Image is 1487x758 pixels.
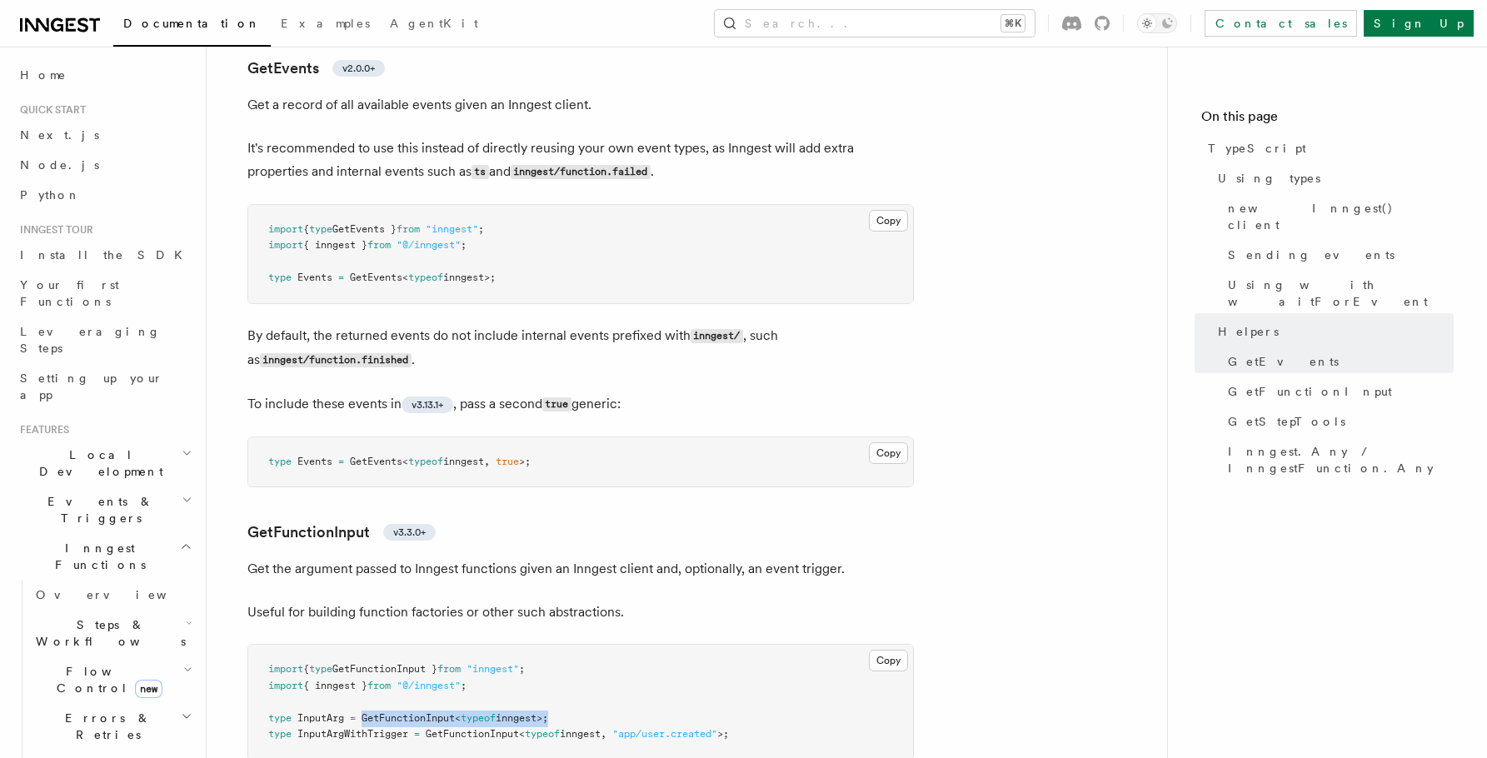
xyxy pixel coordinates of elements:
[247,557,914,581] p: Get the argument passed to Inngest functions given an Inngest client and, optionally, an event tr...
[1218,323,1279,340] span: Helpers
[20,128,99,142] span: Next.js
[1228,413,1345,430] span: GetStepTools
[268,680,303,691] span: import
[123,17,261,30] span: Documentation
[496,712,548,724] span: inngest>;
[1208,140,1306,157] span: TypeScript
[29,663,183,696] span: Flow Control
[13,423,69,436] span: Features
[612,728,717,740] span: "app/user.created"
[13,223,93,237] span: Inngest tour
[13,240,196,270] a: Install the SDK
[297,456,332,467] span: Events
[367,680,391,691] span: from
[338,272,344,283] span: =
[13,60,196,90] a: Home
[1228,443,1454,476] span: Inngest.Any / InngestFunction.Any
[601,728,606,740] span: ,
[455,712,461,724] span: <
[29,703,196,750] button: Errors & Retries
[461,712,496,724] span: typeof
[268,712,292,724] span: type
[247,57,385,80] a: GetEventsv2.0.0+
[408,456,443,467] span: typeof
[36,588,207,601] span: Overview
[1228,353,1339,370] span: GetEvents
[560,728,601,740] span: inngest
[1221,347,1454,377] a: GetEvents
[13,363,196,410] a: Setting up your app
[13,540,180,573] span: Inngest Functions
[461,239,467,251] span: ;
[1218,170,1320,187] span: Using types
[362,712,455,724] span: GetFunctionInput
[496,456,519,467] span: true
[268,663,303,675] span: import
[20,158,99,172] span: Node.js
[332,223,397,235] span: GetEvents }
[1221,436,1454,483] a: Inngest.Any / InngestFunction.Any
[29,710,181,743] span: Errors & Retries
[1201,133,1454,163] a: TypeScript
[13,150,196,180] a: Node.js
[1364,10,1474,37] a: Sign Up
[869,210,908,232] button: Copy
[247,137,914,184] p: It's recommended to use this instead of directly reusing your own event types, as Inngest will ad...
[303,663,309,675] span: {
[268,223,303,235] span: import
[13,533,196,580] button: Inngest Functions
[135,680,162,698] span: new
[393,526,426,539] span: v3.3.0+
[20,67,67,83] span: Home
[13,486,196,533] button: Events & Triggers
[525,728,560,740] span: typeof
[1211,163,1454,193] a: Using types
[542,397,571,411] code: true
[1137,13,1177,33] button: Toggle dark mode
[309,223,332,235] span: type
[350,712,356,724] span: =
[20,188,81,202] span: Python
[13,493,182,526] span: Events & Triggers
[247,93,914,117] p: Get a record of all available events given an Inngest client.
[303,680,367,691] span: { inngest }
[380,5,488,45] a: AgentKit
[332,663,437,675] span: GetFunctionInput }
[13,103,86,117] span: Quick start
[268,456,292,467] span: type
[13,180,196,210] a: Python
[472,165,489,179] code: ts
[1221,406,1454,436] a: GetStepTools
[511,165,651,179] code: inngest/function.failed
[309,663,332,675] span: type
[260,353,412,367] code: inngest/function.finished
[29,616,186,650] span: Steps & Workflows
[268,728,292,740] span: type
[113,5,271,47] a: Documentation
[1228,247,1395,263] span: Sending events
[29,580,196,610] a: Overview
[715,10,1035,37] button: Search...⌘K
[414,728,420,740] span: =
[1228,277,1454,310] span: Using with waitForEvent
[519,456,531,467] span: >;
[461,680,467,691] span: ;
[691,329,743,343] code: inngest/
[397,239,461,251] span: "@/inngest"
[443,456,484,467] span: inngest
[247,521,436,544] a: GetFunctionInputv3.3.0+
[869,442,908,464] button: Copy
[1221,193,1454,240] a: new Inngest() client
[412,398,443,411] span: v3.13.1+
[303,223,309,235] span: {
[397,680,461,691] span: "@/inngest"
[717,728,729,740] span: >;
[1228,383,1392,400] span: GetFunctionInput
[443,272,496,283] span: inngest>;
[13,446,182,480] span: Local Development
[437,663,461,675] span: from
[1205,10,1357,37] a: Contact sales
[268,272,292,283] span: type
[519,728,525,740] span: <
[408,272,443,283] span: typeof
